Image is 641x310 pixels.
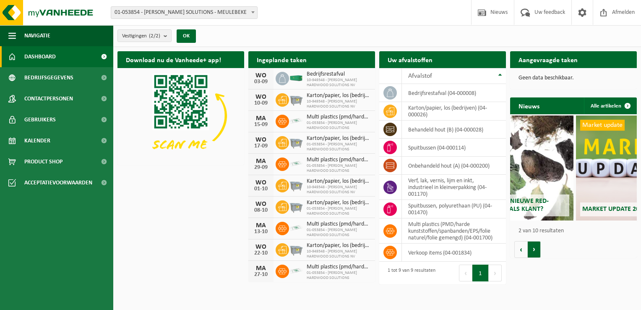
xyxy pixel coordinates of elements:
[307,121,371,131] span: 01-053854 - [PERSON_NAME] HARDWOOD SOLUTIONS
[408,73,432,79] span: Afvalstof
[289,135,303,149] img: WB-2500-GAL-GY-01
[248,51,315,68] h2: Ingeplande taken
[402,84,506,102] td: bedrijfsrestafval (04-000008)
[307,142,371,152] span: 01-053854 - [PERSON_NAME] HARDWOOD SOLUTIONS
[307,99,371,109] span: 10-949348 - [PERSON_NAME] HARDWOOD SOLUTIONS NV
[253,79,269,85] div: 03-09
[24,88,73,109] span: Contactpersonen
[307,163,371,173] span: 01-053854 - [PERSON_NAME] HARDWOOD SOLUTIONS
[510,97,548,114] h2: Nieuws
[402,157,506,175] td: onbehandeld hout (A) (04-000200)
[307,228,371,238] span: 01-053854 - [PERSON_NAME] HARDWOOD SOLUTIONS
[117,68,244,163] img: Download de VHEPlus App
[402,218,506,244] td: multi plastics (PMD/harde kunststoffen/spanbanden/EPS/folie naturel/folie gemengd) (04-001700)
[402,175,506,200] td: verf, lak, vernis, lijm en inkt, industrieel in kleinverpakking (04-001170)
[253,186,269,192] div: 01-10
[253,222,269,229] div: MA
[307,221,371,228] span: Multi plastics (pmd/harde kunststoffen/spanbanden/eps/folie naturel/folie gemeng...
[307,71,371,78] span: Bedrijfsrestafval
[111,6,258,19] span: 01-053854 - CARPENTIER HARDWOOD SOLUTIONS - MEULEBEKE
[253,94,269,100] div: WO
[253,229,269,235] div: 13-10
[584,97,636,114] a: Alle artikelen
[253,250,269,256] div: 22-10
[253,137,269,143] div: WO
[289,156,303,171] img: LP-SK-00500-LPE-16
[117,29,172,42] button: Vestigingen(2/2)
[253,179,269,186] div: WO
[307,78,371,88] span: 10-949348 - [PERSON_NAME] HARDWOOD SOLUTIONS NV
[459,265,472,281] button: Previous
[580,120,625,131] span: Market update
[307,271,371,281] span: 01-053854 - [PERSON_NAME] HARDWOOD SOLUTIONS
[177,29,196,43] button: OK
[289,178,303,192] img: WB-2500-GAL-GY-01
[449,116,573,221] a: Wat betekent de nieuwe RED-richtlijn voor u als klant?
[253,72,269,79] div: WO
[383,264,435,282] div: 1 tot 9 van 9 resultaten
[253,201,269,208] div: WO
[24,46,56,67] span: Dashboard
[402,102,506,121] td: karton/papier, los (bedrijven) (04-000026)
[253,265,269,272] div: MA
[289,113,303,128] img: LP-SK-00500-LPE-16
[253,100,269,106] div: 10-09
[149,33,160,39] count: (2/2)
[24,172,92,193] span: Acceptatievoorwaarden
[307,92,371,99] span: Karton/papier, los (bedrijven)
[307,242,371,249] span: Karton/papier, los (bedrijven)
[307,249,371,259] span: 10-949348 - [PERSON_NAME] HARDWOOD SOLUTIONS NV
[307,264,371,271] span: Multi plastics (pmd/harde kunststoffen/spanbanden/eps/folie naturel/folie gemeng...
[307,114,371,121] span: Multi plastics (pmd/harde kunststoffen/spanbanden/eps/folie naturel/folie gemeng...
[24,67,73,88] span: Bedrijfsgegevens
[253,143,269,149] div: 17-09
[402,121,506,139] td: behandeld hout (B) (04-000028)
[510,51,586,68] h2: Aangevraagde taken
[519,228,633,234] p: 2 van 10 resultaten
[307,178,371,185] span: Karton/papier, los (bedrijven)
[289,221,303,235] img: LP-SK-00500-LPE-16
[253,244,269,250] div: WO
[402,244,506,262] td: verkoop items (04-001834)
[489,265,502,281] button: Next
[253,165,269,171] div: 29-09
[307,200,371,206] span: Karton/papier, los (bedrijven)
[111,7,257,18] span: 01-053854 - CARPENTIER HARDWOOD SOLUTIONS - MEULEBEKE
[122,30,160,42] span: Vestigingen
[402,139,506,157] td: spuitbussen (04-000114)
[289,74,303,81] img: HK-XC-30-GN-00
[289,199,303,213] img: WB-2500-GAL-GY-01
[379,51,441,68] h2: Uw afvalstoffen
[289,92,303,106] img: WB-2500-GAL-GY-01
[402,200,506,218] td: spuitbussen, polyurethaan (PU) (04-001470)
[519,75,628,81] p: Geen data beschikbaar.
[307,157,371,163] span: Multi plastics (pmd/harde kunststoffen/spanbanden/eps/folie naturel/folie gemeng...
[24,25,50,46] span: Navigatie
[24,109,56,130] span: Gebruikers
[253,115,269,122] div: MA
[253,272,269,278] div: 27-10
[307,185,371,195] span: 10-949348 - [PERSON_NAME] HARDWOOD SOLUTIONS NV
[307,206,371,216] span: 01-053854 - [PERSON_NAME] HARDWOOD SOLUTIONS
[289,263,303,278] img: LP-SK-00500-LPE-16
[24,151,63,172] span: Product Shop
[253,122,269,128] div: 15-09
[24,130,50,151] span: Kalender
[514,241,528,258] button: Vorige
[253,158,269,165] div: MA
[117,51,229,68] h2: Download nu de Vanheede+ app!
[289,242,303,256] img: WB-2500-GAL-GY-01
[528,241,541,258] button: Volgende
[253,208,269,213] div: 08-10
[307,135,371,142] span: Karton/papier, los (bedrijven)
[472,265,489,281] button: 1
